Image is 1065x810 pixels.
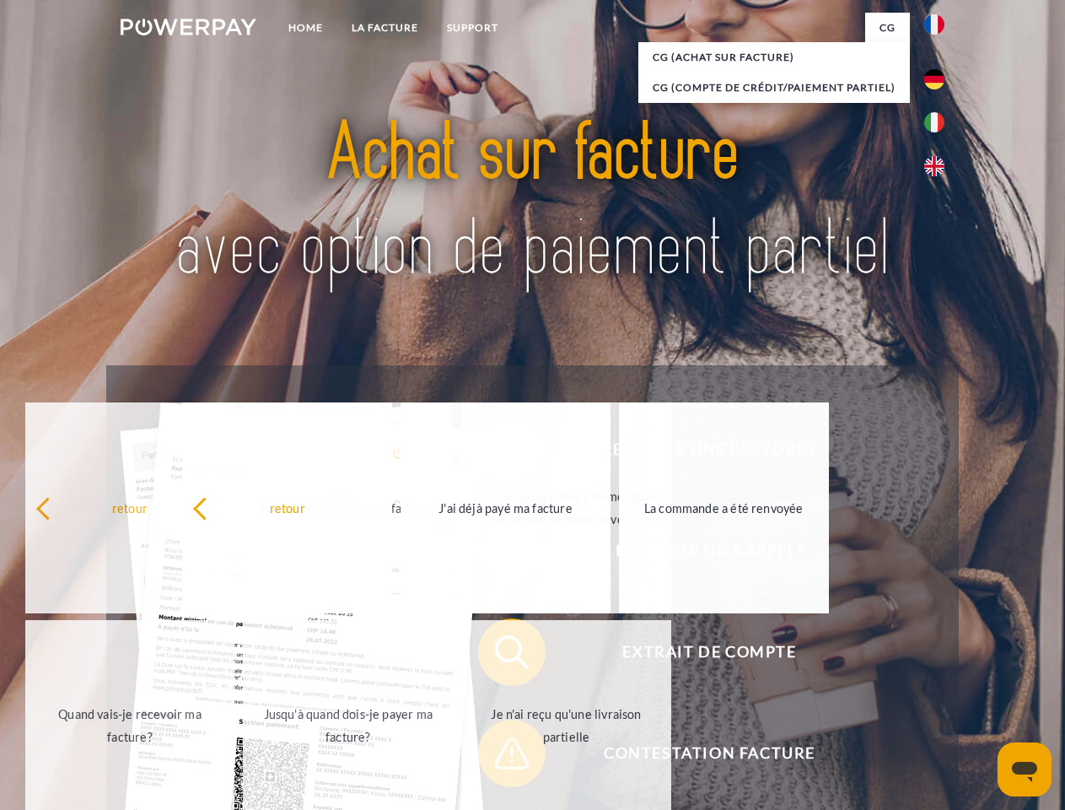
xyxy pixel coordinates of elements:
a: CG [865,13,910,43]
a: CG (Compte de crédit/paiement partiel) [638,73,910,103]
img: en [924,156,944,176]
a: Support [433,13,513,43]
div: Je n'ai reçu qu'une livraison partielle [471,703,661,748]
div: retour [192,496,382,519]
span: Extrait de compte [503,618,916,686]
a: LA FACTURE [337,13,433,43]
a: Home [274,13,337,43]
div: retour [35,496,225,519]
button: Contestation Facture [478,720,917,787]
div: Jusqu'à quand dois-je payer ma facture? [253,703,443,748]
iframe: Bouton de lancement de la fenêtre de messagerie [998,742,1052,796]
div: Quand vais-je recevoir ma facture? [35,703,225,748]
img: it [924,112,944,132]
div: J'ai déjà payé ma facture [411,496,600,519]
img: de [924,69,944,89]
button: Extrait de compte [478,618,917,686]
span: Contestation Facture [503,720,916,787]
img: logo-powerpay-white.svg [121,19,256,35]
img: fr [924,14,944,35]
a: CG (achat sur facture) [638,42,910,73]
img: title-powerpay_fr.svg [161,81,904,323]
div: La commande a été renvoyée [629,496,819,519]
